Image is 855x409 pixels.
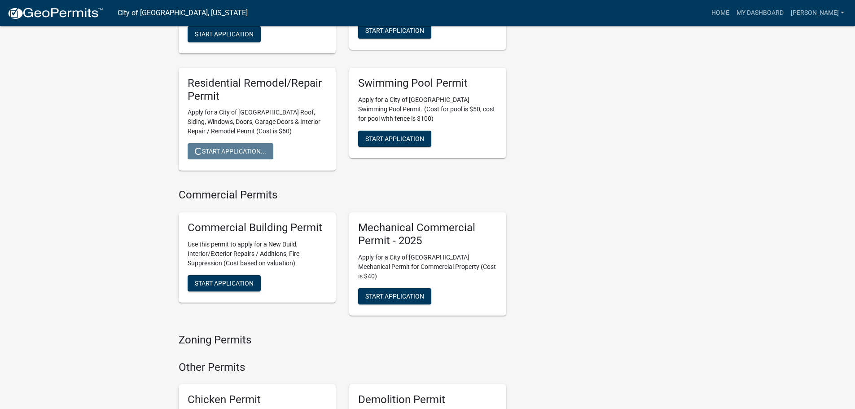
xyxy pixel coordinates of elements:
[358,288,431,304] button: Start Application
[365,135,424,142] span: Start Application
[188,26,261,42] button: Start Application
[365,27,424,34] span: Start Application
[358,95,497,123] p: Apply for a City of [GEOGRAPHIC_DATA] Swimming Pool Permit. (Cost for pool is $50, cost for pool ...
[188,77,327,103] h5: Residential Remodel/Repair Permit
[358,393,497,406] h5: Demolition Permit
[188,108,327,136] p: Apply for a City of [GEOGRAPHIC_DATA] Roof, Siding, Windows, Doors, Garage Doors & Interior Repai...
[195,148,266,155] span: Start Application...
[195,280,254,287] span: Start Application
[787,4,848,22] a: [PERSON_NAME]
[188,275,261,291] button: Start Application
[708,4,733,22] a: Home
[733,4,787,22] a: My Dashboard
[179,189,506,202] h4: Commercial Permits
[188,143,273,159] button: Start Application...
[195,30,254,37] span: Start Application
[179,334,506,347] h4: Zoning Permits
[358,77,497,90] h5: Swimming Pool Permit
[118,5,248,21] a: City of [GEOGRAPHIC_DATA], [US_STATE]
[358,253,497,281] p: Apply for a City of [GEOGRAPHIC_DATA] Mechanical Permit for Commercial Property (Cost is $40)
[179,361,506,374] h4: Other Permits
[358,131,431,147] button: Start Application
[358,221,497,247] h5: Mechanical Commercial Permit - 2025
[365,292,424,299] span: Start Application
[358,22,431,39] button: Start Application
[188,393,327,406] h5: Chicken Permit
[188,240,327,268] p: Use this permit to apply for a New Build, Interior/Exterior Repairs / Additions, Fire Suppression...
[188,221,327,234] h5: Commercial Building Permit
